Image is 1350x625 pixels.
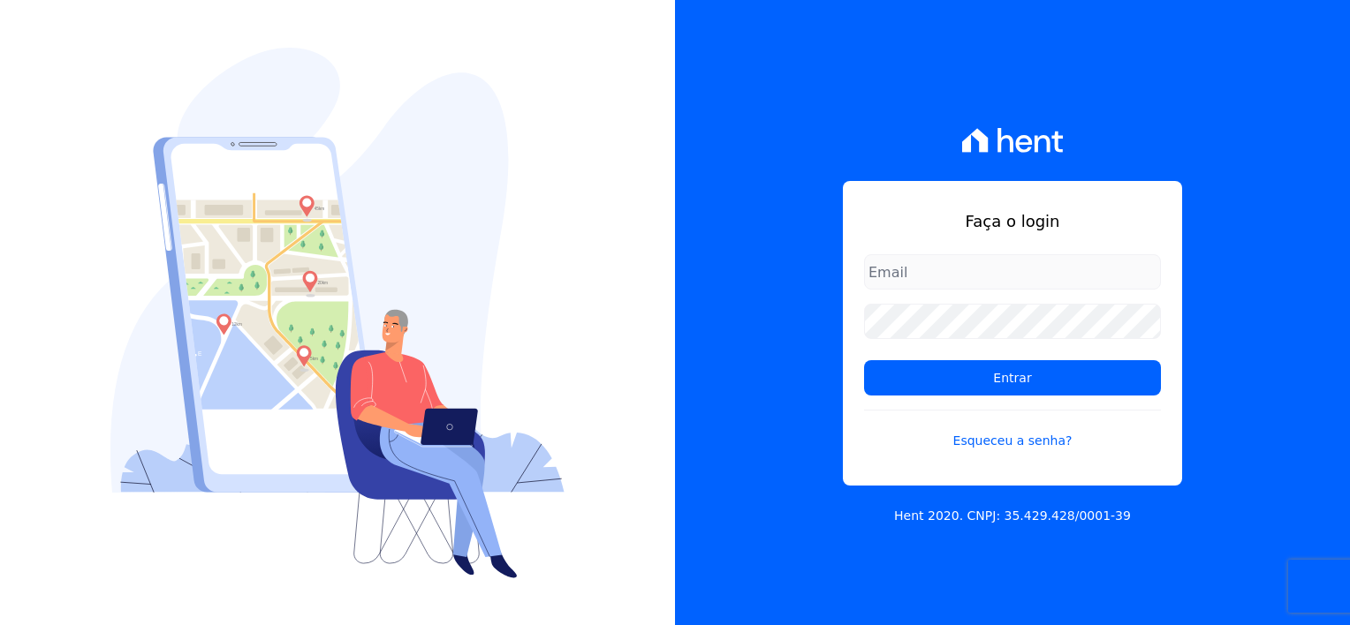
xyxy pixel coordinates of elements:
[864,360,1161,395] input: Entrar
[864,254,1161,290] input: Email
[864,410,1161,450] a: Esqueceu a senha?
[110,48,565,578] img: Login
[894,507,1131,525] p: Hent 2020. CNPJ: 35.429.428/0001-39
[864,209,1161,233] h1: Faça o login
